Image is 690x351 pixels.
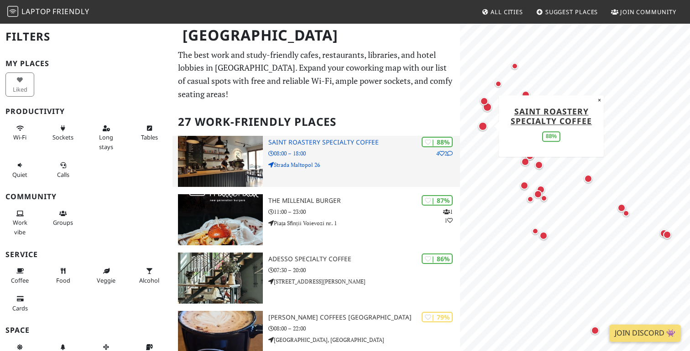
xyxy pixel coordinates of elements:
div: Map marker [533,159,545,171]
p: 4 2 [436,149,453,158]
img: Saint Roastery Specialty Coffee [178,136,263,187]
p: The best work and study-friendly cafes, restaurants, libraries, and hotel lobbies in [GEOGRAPHIC_... [178,48,455,101]
div: Map marker [661,229,673,241]
h3: My Places [5,59,167,68]
p: Piața Sfinții Voievozi nr. 1 [268,219,460,227]
span: Friendly [52,6,89,16]
button: Alcohol [135,263,164,288]
h3: ADESSO Specialty Coffee [268,255,460,263]
h3: Community [5,192,167,201]
span: Quiet [12,170,27,179]
span: Group tables [53,218,73,227]
div: Map marker [519,156,531,168]
div: Map marker [478,95,490,107]
p: 11:00 – 23:00 [268,207,460,216]
h1: [GEOGRAPHIC_DATA] [175,23,458,48]
h3: Service [5,250,167,259]
span: Power sockets [52,133,73,141]
div: | 79% [422,312,453,322]
span: Alcohol [139,276,159,284]
span: All Cities [491,8,523,16]
span: Work-friendly tables [141,133,158,141]
div: | 87% [422,195,453,206]
button: Food [49,263,78,288]
p: 07:30 – 20:00 [268,266,460,274]
span: Long stays [99,133,113,150]
div: Map marker [532,188,544,200]
a: Saint Roastery Specialty Coffee [511,106,592,126]
div: Map marker [538,193,549,204]
div: Map marker [535,184,547,196]
p: 08:00 – 18:00 [268,149,460,158]
span: Join Community [620,8,676,16]
span: People working [13,218,27,236]
div: Map marker [538,230,549,242]
h3: Saint Roastery Specialty Coffee [268,139,460,146]
a: ADESSO Specialty Coffee | 86% ADESSO Specialty Coffee 07:30 – 20:00 [STREET_ADDRESS][PERSON_NAME] [172,253,460,304]
a: Suggest Places [533,4,602,20]
div: Map marker [616,202,627,214]
button: Coffee [5,263,34,288]
img: ADESSO Specialty Coffee [178,253,263,304]
div: Map marker [530,226,541,237]
div: Map marker [518,180,530,191]
div: Map marker [493,78,504,89]
a: Join Discord 👾 [609,325,681,342]
div: Map marker [520,89,532,101]
p: 1 1 [443,207,453,225]
button: Sockets [49,121,78,145]
p: 08:00 – 22:00 [268,324,460,333]
div: Map marker [481,101,494,114]
div: Map marker [658,227,670,239]
a: Join Community [607,4,680,20]
div: Map marker [509,61,520,72]
p: [GEOGRAPHIC_DATA], [GEOGRAPHIC_DATA] [268,336,460,344]
button: Work vibe [5,206,34,239]
span: Laptop [21,6,51,16]
div: 88% [542,131,560,142]
h3: Space [5,326,167,335]
button: Veggie [92,263,120,288]
img: The Millenial Burger [178,194,263,245]
span: Veggie [97,276,115,284]
img: LaptopFriendly [7,6,18,17]
h3: [PERSON_NAME] Coffees [GEOGRAPHIC_DATA] [268,314,460,321]
button: Calls [49,158,78,182]
a: Saint Roastery Specialty Coffee | 88% 42 Saint Roastery Specialty Coffee 08:00 – 18:00 Strada Mal... [172,136,460,187]
div: Map marker [525,194,536,205]
span: Coffee [11,276,29,284]
div: Map marker [517,146,529,158]
button: Close popup [595,95,604,105]
div: | 88% [422,137,453,147]
button: Wi-Fi [5,121,34,145]
h3: The Millenial Burger [268,197,460,205]
div: Map marker [589,325,601,336]
a: The Millenial Burger | 87% 11 The Millenial Burger 11:00 – 23:00 Piața Sfinții Voievozi nr. 1 [172,194,460,245]
button: Cards [5,291,34,315]
div: Map marker [582,173,594,185]
h3: Productivity [5,107,167,116]
span: Video/audio calls [57,170,69,179]
p: [STREET_ADDRESS][PERSON_NAME] [268,277,460,286]
span: Suggest Places [545,8,598,16]
h2: Filters [5,23,167,51]
button: Long stays [92,121,120,154]
span: Credit cards [12,304,28,312]
a: All Cities [478,4,527,20]
div: Map marker [476,120,489,133]
button: Tables [135,121,164,145]
div: | 86% [422,253,453,264]
h2: 27 Work-Friendly Places [178,108,455,136]
div: Map marker [621,208,632,219]
a: LaptopFriendly LaptopFriendly [7,4,89,20]
span: Food [56,276,70,284]
p: Strada Maltopol 26 [268,160,460,169]
div: Map marker [524,150,536,162]
button: Groups [49,206,78,230]
button: Quiet [5,158,34,182]
span: Stable Wi-Fi [13,133,26,141]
